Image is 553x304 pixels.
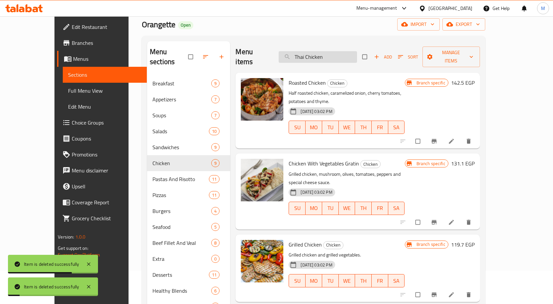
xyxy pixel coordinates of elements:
span: Branch specific [414,160,448,167]
a: Coverage Report [57,194,147,210]
a: Choice Groups [57,115,147,131]
span: [DATE] 03:02 PM [298,108,335,115]
button: TU [322,202,339,215]
div: items [211,239,220,247]
span: Select to update [412,135,425,148]
div: Chicken [360,160,381,168]
div: Burgers4 [147,203,230,219]
p: Half roasted chicken, caramelized onion, cherry tomatoes, potatoes and thyme. [289,89,405,106]
button: export [442,18,485,31]
div: Pizzas [152,191,209,199]
div: Desserts11 [147,267,230,283]
span: Grilled Chicken [289,240,322,250]
a: Grocery Checklist [57,210,147,226]
span: 10 [209,128,219,135]
span: TH [358,123,369,132]
input: search [279,51,357,63]
span: SU [292,276,303,286]
span: 11 [209,192,219,198]
h6: 142.5 EGP [451,78,475,87]
div: items [209,271,220,279]
h6: 119.7 EGP [451,240,475,249]
button: Sort [396,52,420,62]
span: Add item [372,52,394,62]
span: Chicken [152,159,211,167]
span: Grocery Checklist [72,214,141,222]
button: SU [289,274,306,287]
span: Sort sections [198,50,214,64]
h2: Menu items [235,47,270,67]
button: TU [322,121,339,134]
div: Beef Fillet And Veal8 [147,235,230,251]
div: Pizzas11 [147,187,230,203]
span: Manage items [428,49,475,65]
img: Grilled Chicken [241,240,283,282]
div: Open [178,21,193,29]
a: Promotions [57,147,147,162]
span: 6 [212,288,219,294]
div: Breakfast [152,79,211,87]
button: FR [372,202,388,215]
span: Add [374,53,392,61]
span: 7 [212,112,219,119]
div: Pastas And Risotto [152,175,209,183]
span: Burgers [152,207,211,215]
p: Grilled chicken, mushroom, olives, tomatoes, peppers and special cheese sauce. [289,170,405,187]
span: 1.0.0 [75,233,86,241]
span: Version: [58,233,74,241]
span: Sections [68,71,141,79]
button: import [397,18,440,31]
span: Desserts [152,271,209,279]
a: Menus [57,51,147,67]
div: Breakfast9 [147,75,230,91]
span: Menus [73,55,141,63]
span: 11 [209,272,219,278]
h2: Menu sections [150,47,188,67]
span: Seafood [152,223,211,231]
span: 5 [212,224,219,230]
button: SA [388,121,405,134]
div: Appetizers7 [147,91,230,107]
span: 0 [212,256,219,262]
a: Menu disclaimer [57,162,147,178]
span: SA [391,123,402,132]
div: Salads10 [147,123,230,139]
span: 9 [212,160,219,166]
div: items [211,207,220,215]
span: Full Menu View [68,87,141,95]
h6: 131.1 EGP [451,159,475,168]
span: FR [374,276,386,286]
span: Choice Groups [72,119,141,127]
div: items [211,111,220,119]
span: Menu disclaimer [72,166,141,174]
p: Grilled chicken and grilled vegetables. [289,251,405,259]
span: Sandwiches [152,143,211,151]
button: delete [461,134,477,149]
button: Branch-specific-item [427,287,443,302]
button: SA [388,274,405,287]
span: Chicken [327,79,347,87]
div: items [209,127,220,135]
span: M [541,5,545,12]
span: Promotions [72,151,141,158]
a: Branches [57,35,147,51]
button: TH [355,274,372,287]
span: TH [358,276,369,286]
span: Edit Restaurant [72,23,141,31]
span: WE [341,276,353,286]
span: 4 [212,208,219,214]
span: SU [292,123,303,132]
span: Beef Fillet And Veal [152,239,211,247]
span: WE [341,203,353,213]
div: Chicken [323,241,343,249]
button: Manage items [422,47,480,67]
div: Pastas And Risotto11 [147,171,230,187]
div: items [211,95,220,103]
button: TH [355,121,372,134]
span: Extra [152,255,211,263]
div: items [209,191,220,199]
a: Sections [63,67,147,83]
span: Edit Menu [68,103,141,111]
div: items [211,223,220,231]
